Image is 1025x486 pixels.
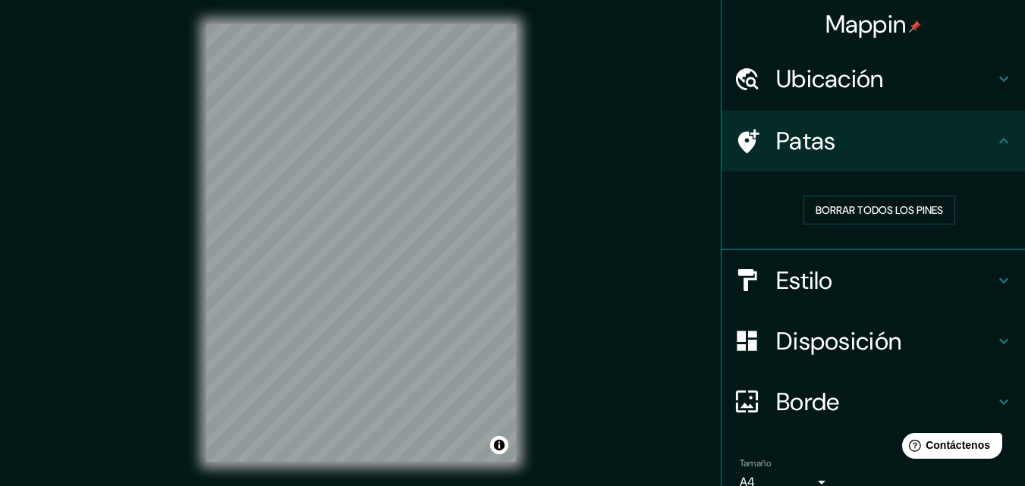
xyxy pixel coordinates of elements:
font: Disposición [776,325,901,357]
font: Ubicación [776,63,884,95]
font: Mappin [825,8,907,40]
font: Estilo [776,265,833,296]
font: Patas [776,125,836,157]
canvas: Mapa [206,24,516,462]
div: Borde [722,372,1025,432]
iframe: Lanzador de widgets de ayuda [890,427,1008,469]
button: Borrar todos los pines [803,196,955,224]
div: Patas [722,111,1025,171]
div: Ubicación [722,49,1025,109]
img: pin-icon.png [909,20,921,33]
div: Estilo [722,250,1025,311]
font: Borrar todos los pines [816,203,943,217]
button: Activar o desactivar atribución [490,436,508,454]
font: Tamaño [740,457,771,469]
font: Borde [776,386,840,418]
div: Disposición [722,311,1025,372]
